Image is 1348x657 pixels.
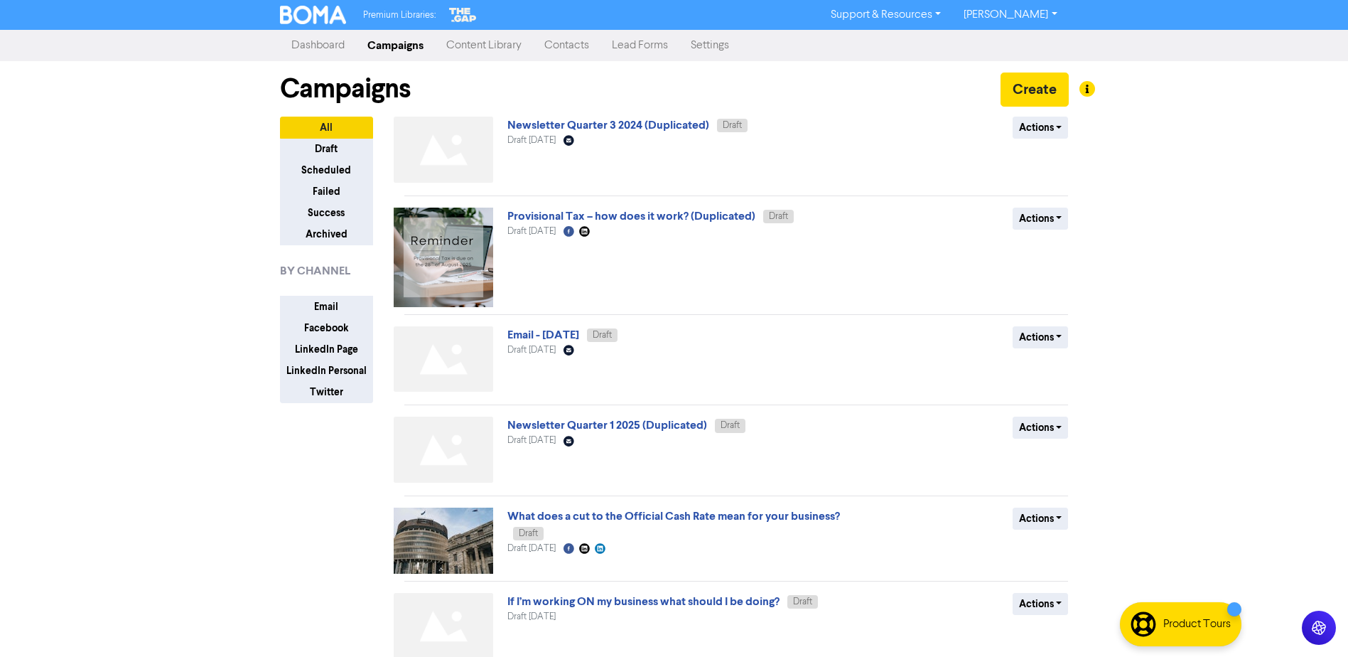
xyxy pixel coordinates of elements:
a: [PERSON_NAME] [952,4,1068,26]
span: Draft [DATE] [507,136,556,145]
span: Draft [723,121,742,130]
button: Create [1001,73,1069,107]
span: Draft [DATE] [507,227,556,236]
a: Settings [679,31,740,60]
button: LinkedIn Personal [280,360,373,382]
button: Actions [1013,417,1069,439]
span: Draft [DATE] [507,612,556,621]
button: Email [280,296,373,318]
button: Actions [1013,326,1069,348]
span: BY CHANNEL [280,262,350,279]
span: Draft [793,597,812,607]
button: Actions [1013,593,1069,615]
span: Draft [DATE] [507,346,556,355]
span: Draft [769,212,788,221]
img: BOMA Logo [280,6,347,24]
span: Draft [721,421,740,430]
img: Not found [394,326,493,392]
button: Archived [280,223,373,245]
img: Not found [394,417,493,483]
a: Lead Forms [600,31,679,60]
button: Scheduled [280,159,373,181]
h1: Campaigns [280,73,411,105]
button: Actions [1013,208,1069,230]
a: Support & Resources [819,4,952,26]
span: Premium Libraries: [363,11,436,20]
iframe: Chat Widget [1277,589,1348,657]
button: Facebook [280,317,373,339]
span: Draft [593,331,612,340]
a: Email - [DATE] [507,328,579,342]
button: Draft [280,138,373,160]
span: Draft [519,529,538,538]
span: Draft [DATE] [507,436,556,445]
a: Campaigns [356,31,435,60]
a: If I’m working ON my business what should I be doing? [507,594,780,609]
button: LinkedIn Page [280,338,373,360]
img: The Gap [447,6,478,24]
a: What does a cut to the Official Cash Rate mean for your business? [507,509,840,523]
button: Success [280,202,373,224]
button: Twitter [280,381,373,403]
img: Not found [394,117,493,183]
a: Newsletter Quarter 3 2024 (Duplicated) [507,118,709,132]
button: Actions [1013,117,1069,139]
img: image_1756181698743.png [394,208,493,307]
button: Actions [1013,508,1069,530]
a: Dashboard [280,31,356,60]
a: Newsletter Quarter 1 2025 (Duplicated) [507,418,707,432]
span: Draft [DATE] [507,544,556,553]
button: Failed [280,181,373,203]
button: All [280,117,373,139]
a: Provisional Tax – how does it work? (Duplicated) [507,209,755,223]
a: Contacts [533,31,600,60]
a: Content Library [435,31,533,60]
img: image_1756181043462.jpeg [394,508,493,574]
